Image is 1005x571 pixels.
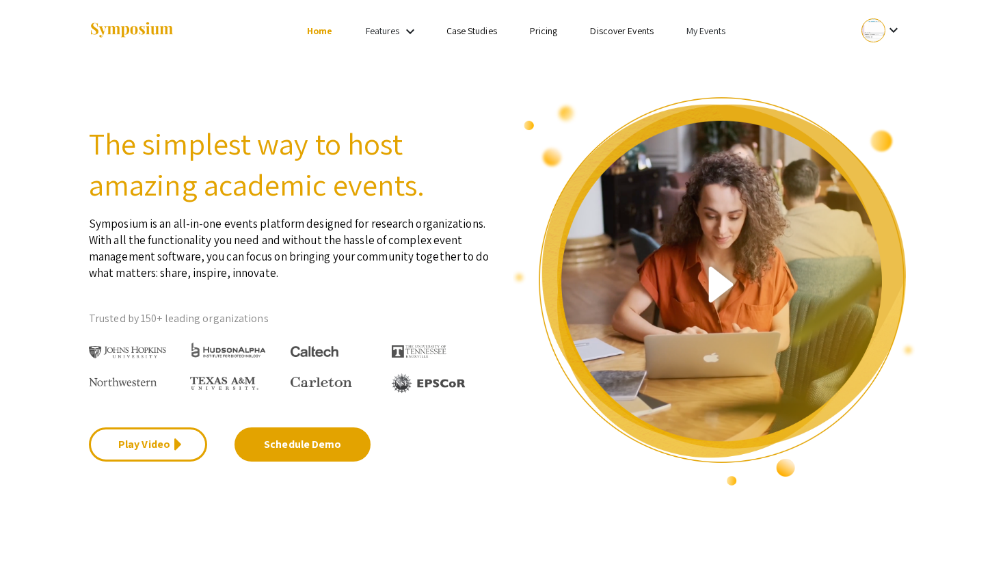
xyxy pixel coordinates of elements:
img: HudsonAlpha [190,342,267,358]
img: Symposium by ForagerOne [89,21,174,40]
img: video overview of Symposium [513,96,916,487]
img: Caltech [291,346,338,358]
img: The University of Tennessee [392,345,446,358]
a: Play Video [89,427,207,462]
a: Schedule Demo [234,427,371,462]
a: Discover Events [590,25,654,37]
h2: The simplest way to host amazing academic events. [89,123,492,205]
img: EPSCOR [392,373,467,393]
img: Texas A&M University [190,377,258,390]
img: Northwestern [89,377,157,386]
mat-icon: Expand Features list [402,23,418,40]
img: Johns Hopkins University [89,346,166,359]
p: Trusted by 150+ leading organizations [89,308,492,329]
a: Home [307,25,332,37]
button: Expand account dropdown [847,15,916,46]
img: Carleton [291,377,352,388]
p: Symposium is an all-in-one events platform designed for research organizations. With all the func... [89,205,492,281]
iframe: Chat [10,509,58,561]
a: Pricing [530,25,558,37]
a: My Events [686,25,725,37]
a: Features [366,25,400,37]
a: Case Studies [446,25,497,37]
mat-icon: Expand account dropdown [885,22,902,38]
